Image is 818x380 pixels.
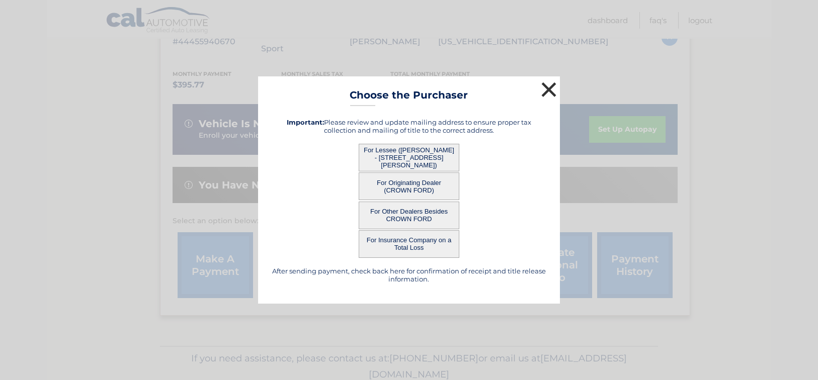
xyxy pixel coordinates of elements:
button: For Lessee ([PERSON_NAME] - [STREET_ADDRESS][PERSON_NAME]) [359,144,459,171]
h3: Choose the Purchaser [350,89,468,107]
button: × [539,79,559,100]
strong: Important: [287,118,324,126]
button: For Insurance Company on a Total Loss [359,230,459,258]
h5: After sending payment, check back here for confirmation of receipt and title release information. [271,267,547,283]
button: For Other Dealers Besides CROWN FORD [359,202,459,229]
h5: Please review and update mailing address to ensure proper tax collection and mailing of title to ... [271,118,547,134]
button: For Originating Dealer (CROWN FORD) [359,172,459,200]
